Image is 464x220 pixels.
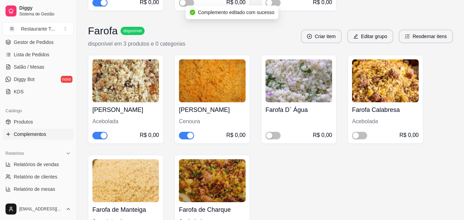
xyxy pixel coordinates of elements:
h4: Farofa de Manteiga [92,205,159,215]
a: Produtos [3,116,74,127]
img: product-image [265,59,332,102]
img: product-image [352,59,419,102]
span: KDS [14,88,24,95]
span: Relatórios [5,151,24,156]
button: [EMAIL_ADDRESS][DOMAIN_NAME] [3,201,74,217]
span: Relatório de clientes [14,173,57,180]
button: ordered-listReodernar itens [399,30,453,43]
img: product-image [179,59,246,102]
img: product-image [179,159,246,202]
span: disponível [122,28,143,34]
span: plus-circle [307,34,312,39]
div: Cenoura [179,117,246,126]
span: Relatórios de vendas [14,161,59,168]
span: Complemento editado com sucesso [198,10,274,15]
div: R$ 0,00 [226,131,246,139]
span: Sistema de Gestão [19,11,71,17]
a: Complementos [3,129,74,140]
a: Gestor de Pedidos [3,37,74,48]
a: Relatório de clientes [3,171,74,182]
div: Acebolada [352,117,419,126]
span: edit [353,34,358,39]
a: Relatório de fidelidadenovo [3,196,74,207]
span: Diggy [19,5,71,11]
span: Gestor de Pedidos [14,39,54,46]
span: Lista de Pedidos [14,51,49,58]
a: DiggySistema de Gestão [3,3,74,19]
span: Relatório de mesas [14,186,55,193]
button: plus-circleCriar item [301,30,342,43]
a: KDS [3,86,74,97]
a: Diggy Botnovo [3,74,74,85]
button: editEditar grupo [347,30,393,43]
span: R [9,25,15,32]
div: Acebolada [92,117,159,126]
img: product-image [92,59,159,102]
div: Catálogo [3,105,74,116]
div: R$ 0,00 [399,131,419,139]
div: Restaurante T ... [21,25,55,32]
img: product-image [92,159,159,202]
span: Produtos [14,118,33,125]
span: check-circle [190,10,195,15]
h4: Farofa D` Água [265,105,332,115]
span: Complementos [14,131,46,138]
a: Relatórios de vendas [3,159,74,170]
h4: Farofa Calabresa [352,105,419,115]
a: Salão / Mesas [3,61,74,72]
h4: Farofa de Charque [179,205,246,215]
span: Salão / Mesas [14,63,44,70]
a: Lista de Pedidos [3,49,74,60]
span: Diggy Bot [14,76,35,83]
button: Select a team [3,22,74,36]
h4: [PERSON_NAME] [92,105,159,115]
h3: Farofa [88,25,118,37]
div: R$ 0,00 [313,131,332,139]
span: [EMAIL_ADDRESS][DOMAIN_NAME] [19,206,63,212]
h4: [PERSON_NAME] [179,105,246,115]
p: disponível em 3 produtos e 0 categorias [88,40,185,48]
span: ordered-list [405,34,410,39]
a: Relatório de mesas [3,184,74,195]
div: R$ 0,00 [140,131,159,139]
